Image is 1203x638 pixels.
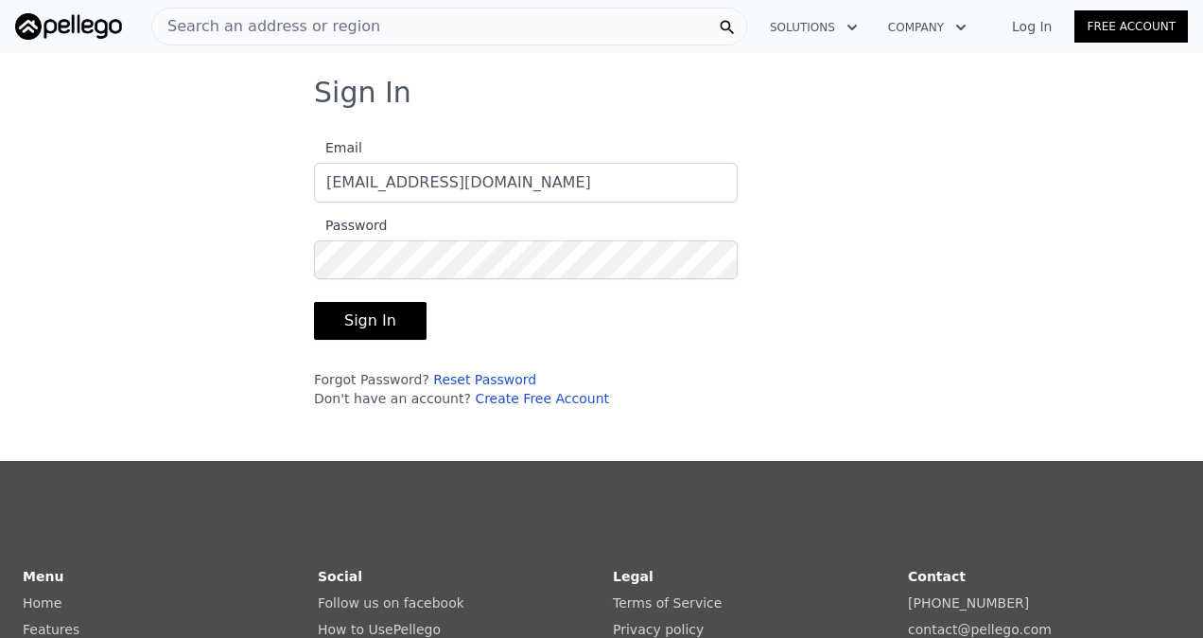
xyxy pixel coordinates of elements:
[613,622,704,637] a: Privacy policy
[908,569,966,584] strong: Contact
[314,302,427,340] button: Sign In
[613,569,654,584] strong: Legal
[755,10,873,44] button: Solutions
[989,17,1074,36] a: Log In
[1074,10,1188,43] a: Free Account
[15,13,122,40] img: Pellego
[314,370,738,408] div: Forgot Password? Don't have an account?
[23,595,61,611] a: Home
[613,595,722,611] a: Terms of Service
[152,15,380,38] span: Search an address or region
[908,622,1052,637] a: contact@pellego.com
[908,595,1029,611] a: [PHONE_NUMBER]
[314,76,889,110] h3: Sign In
[23,569,63,584] strong: Menu
[314,218,387,233] span: Password
[318,595,464,611] a: Follow us on facebook
[318,569,362,584] strong: Social
[314,163,738,203] input: Email
[475,391,609,406] a: Create Free Account
[314,240,738,279] input: Password
[314,140,362,155] span: Email
[433,372,536,387] a: Reset Password
[873,10,982,44] button: Company
[318,622,441,637] a: How to UsePellego
[23,622,79,637] a: Features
